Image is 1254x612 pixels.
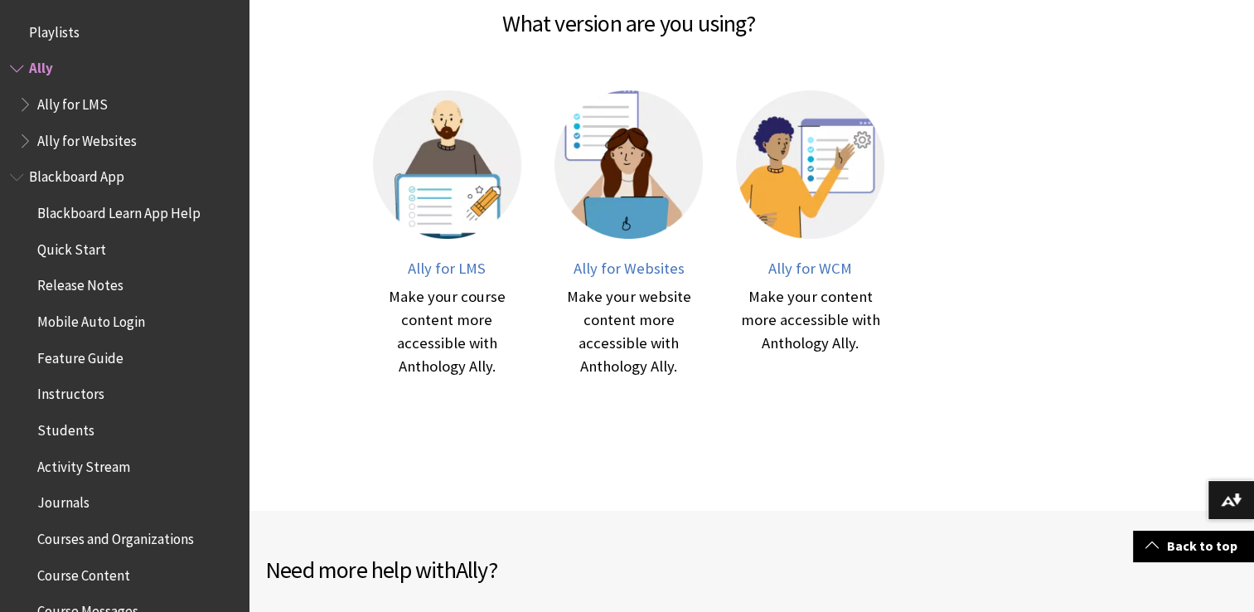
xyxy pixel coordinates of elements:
[10,55,239,155] nav: Book outline for Anthology Ally Help
[37,344,123,367] span: Feature Guide
[37,489,90,512] span: Journals
[736,285,884,355] div: Make your content more accessible with Anthology Ally.
[554,90,703,239] img: Ally for Websites
[10,18,239,46] nav: Book outline for Playlists
[37,199,201,221] span: Blackboard Learn App Help
[768,259,852,278] span: Ally for WCM
[29,18,80,41] span: Playlists
[37,236,106,258] span: Quick Start
[554,90,703,378] a: Ally for Websites Ally for Websites Make your website content more accessible with Anthology Ally.
[373,90,521,378] a: Ally for LMS Make your course content more accessible with Anthology Ally.
[456,555,488,585] span: Ally
[37,453,130,475] span: Activity Stream
[37,381,104,403] span: Instructors
[373,285,521,378] div: Make your course content more accessible with Anthology Ally.
[736,90,884,239] img: Ally for WCM
[408,259,486,278] span: Ally for LMS
[574,259,685,278] span: Ally for Websites
[37,308,145,330] span: Mobile Auto Login
[37,416,94,439] span: Students
[37,561,130,584] span: Course Content
[736,90,884,378] a: Ally for WCM Ally for WCM Make your content more accessible with Anthology Ally.
[37,272,123,294] span: Release Notes
[29,163,124,186] span: Blackboard App
[265,552,752,587] h2: Need more help with ?
[37,525,194,547] span: Courses and Organizations
[37,90,108,113] span: Ally for LMS
[29,55,53,77] span: Ally
[37,127,137,149] span: Ally for Websites
[1133,531,1254,561] a: Back to top
[554,285,703,378] div: Make your website content more accessible with Anthology Ally.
